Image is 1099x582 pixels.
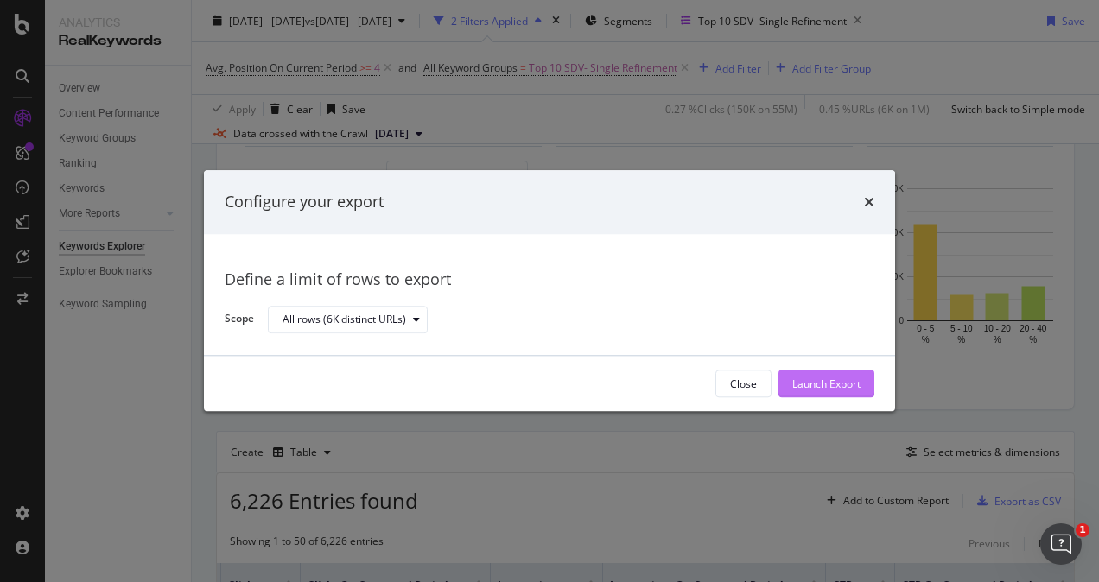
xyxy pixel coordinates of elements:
div: Configure your export [225,191,384,213]
label: Scope [225,312,254,331]
button: Close [715,370,772,398]
div: Close [730,376,757,391]
div: modal [204,170,895,411]
button: Launch Export [778,370,874,398]
span: 1 [1076,523,1089,537]
div: Launch Export [792,376,861,391]
div: times [864,191,874,213]
iframe: Intercom live chat [1040,523,1082,565]
button: All rows (6K distinct URLs) [268,306,428,333]
div: All rows (6K distinct URLs) [283,314,406,325]
div: Define a limit of rows to export [225,269,874,291]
